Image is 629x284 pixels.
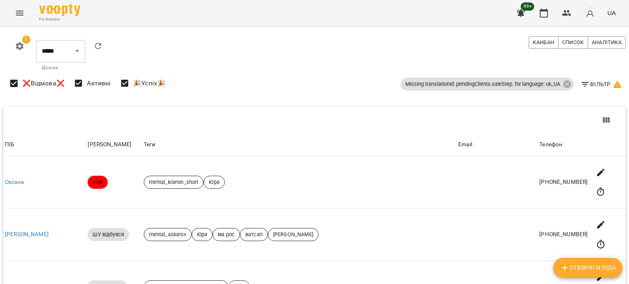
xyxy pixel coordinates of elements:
span: Список [562,38,584,47]
div: Телефон [539,140,588,150]
span: mental_askarov [144,231,191,238]
span: Юра [204,179,224,186]
span: Юра [192,231,212,238]
button: View Columns [596,110,616,130]
td: [PHONE_NUMBER] [538,208,589,261]
span: ШУ відбувся [88,231,129,238]
div: [PERSON_NAME] [88,140,140,150]
span: Канбан [533,38,554,47]
span: UA [607,9,616,17]
span: 1 [22,36,30,44]
span: Створити Ліда [560,263,616,273]
span: Фільтр [580,79,622,89]
a: [PERSON_NAME] [5,231,49,237]
span: ❌Відмова❌ [23,78,65,88]
button: Створити Ліда [553,258,622,277]
button: UA [604,5,619,20]
span: [PERSON_NAME] [268,231,318,238]
span: нові [88,179,108,186]
span: For Business [39,17,80,22]
span: Аналітика [592,38,622,47]
button: Menu [10,3,29,23]
span: ватсап [240,231,267,238]
span: ма рос [213,231,240,238]
div: Missing translationId: pendingClients.saleStep. for language: uk_UA [400,78,574,91]
div: Теги [144,140,455,150]
button: Канбан [529,36,558,49]
div: Email [458,140,536,150]
div: ШУ відбувся [88,228,129,241]
span: Активні [87,78,111,88]
p: Дошка [42,64,79,72]
img: avatar_s.png [584,7,596,19]
a: Оксана [5,179,24,185]
div: ПІБ [5,140,84,150]
span: mental_kramin_short [144,179,204,186]
td: [PHONE_NUMBER] [538,156,589,208]
span: Missing translationId: pendingClients.saleStep. for language: uk_UA [400,81,565,88]
img: Voopty Logo [39,4,80,16]
button: Фільтр [577,77,626,92]
button: Аналітика [588,36,626,49]
span: 99+ [521,2,534,11]
span: 🎉Успіх🎉 [133,78,165,88]
button: Список [558,36,588,49]
div: Table Toolbar [3,107,626,133]
div: нові [88,176,108,189]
